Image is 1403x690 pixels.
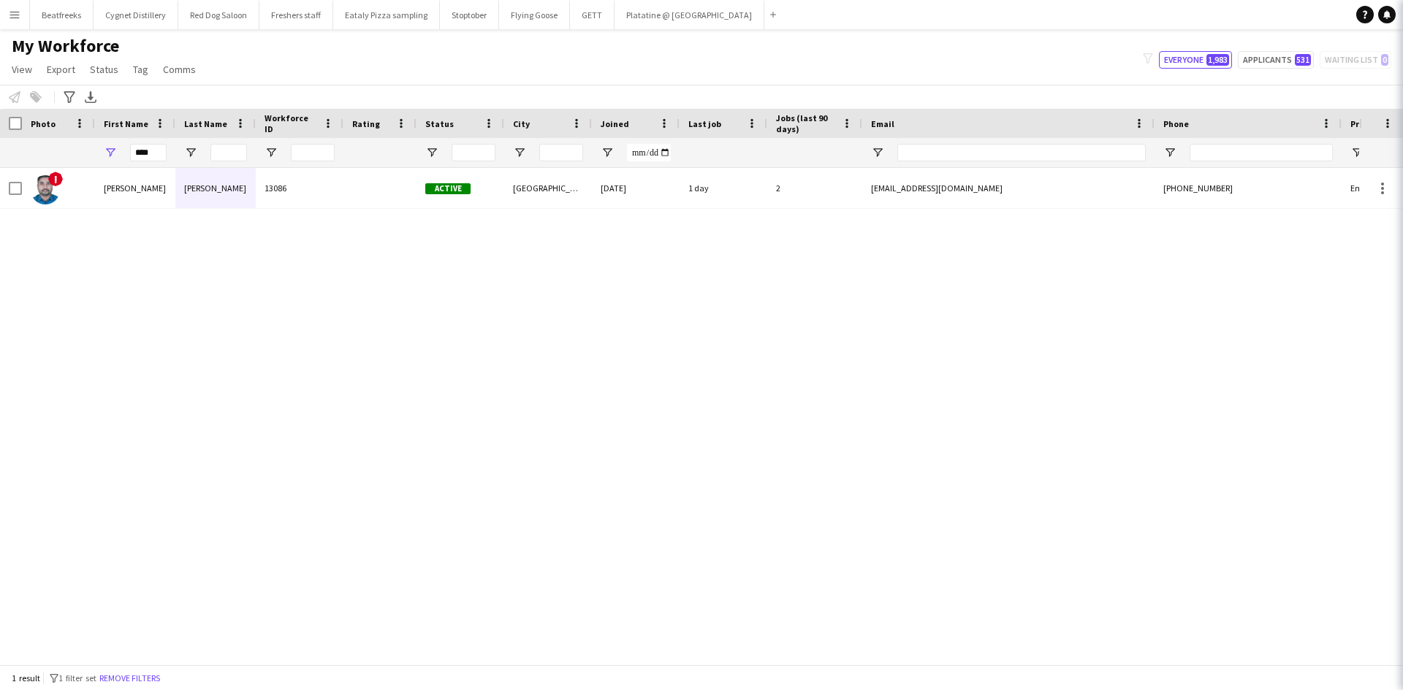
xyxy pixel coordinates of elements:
[210,144,247,161] input: Last Name Filter Input
[333,1,440,29] button: Eataly Pizza sampling
[615,1,764,29] button: Platatine @ [GEOGRAPHIC_DATA]
[1238,51,1314,69] button: Applicants531
[452,144,495,161] input: Status Filter Input
[1206,54,1229,66] span: 1,983
[265,112,317,134] span: Workforce ID
[61,88,78,106] app-action-btn: Advanced filters
[157,60,202,79] a: Comms
[41,60,81,79] a: Export
[12,35,119,57] span: My Workforce
[499,1,570,29] button: Flying Goose
[178,1,259,29] button: Red Dog Saloon
[440,1,499,29] button: Stoptober
[31,175,60,204] img: VINU CHANDRASEKHARAN NAIR
[513,118,530,129] span: City
[175,168,256,208] div: [PERSON_NAME]
[592,168,680,208] div: [DATE]
[58,672,96,683] span: 1 filter set
[184,146,197,159] button: Open Filter Menu
[680,168,767,208] div: 1 day
[570,1,615,29] button: GETT
[425,146,438,159] button: Open Filter Menu
[1295,54,1311,66] span: 531
[90,63,118,76] span: Status
[1155,168,1342,208] div: [PHONE_NUMBER]
[425,183,471,194] span: Active
[871,146,884,159] button: Open Filter Menu
[601,118,629,129] span: Joined
[48,172,63,186] span: !
[130,144,167,161] input: First Name Filter Input
[291,144,335,161] input: Workforce ID Filter Input
[104,118,148,129] span: First Name
[163,63,196,76] span: Comms
[6,60,38,79] a: View
[425,118,454,129] span: Status
[265,146,278,159] button: Open Filter Menu
[862,168,1155,208] div: [EMAIL_ADDRESS][DOMAIN_NAME]
[184,118,227,129] span: Last Name
[94,1,178,29] button: Cygnet Distillery
[601,146,614,159] button: Open Filter Menu
[1159,51,1232,69] button: Everyone1,983
[627,144,671,161] input: Joined Filter Input
[871,118,894,129] span: Email
[1350,146,1364,159] button: Open Filter Menu
[504,168,592,208] div: [GEOGRAPHIC_DATA]
[1190,144,1333,161] input: Phone Filter Input
[352,118,380,129] span: Rating
[47,63,75,76] span: Export
[133,63,148,76] span: Tag
[96,670,163,686] button: Remove filters
[127,60,154,79] a: Tag
[12,63,32,76] span: View
[82,88,99,106] app-action-btn: Export XLSX
[31,118,56,129] span: Photo
[897,144,1146,161] input: Email Filter Input
[1350,118,1380,129] span: Profile
[95,168,175,208] div: [PERSON_NAME]
[539,144,583,161] input: City Filter Input
[688,118,721,129] span: Last job
[256,168,343,208] div: 13086
[84,60,124,79] a: Status
[1163,146,1176,159] button: Open Filter Menu
[259,1,333,29] button: Freshers staff
[1163,118,1189,129] span: Phone
[513,146,526,159] button: Open Filter Menu
[767,168,862,208] div: 2
[104,146,117,159] button: Open Filter Menu
[776,112,836,134] span: Jobs (last 90 days)
[30,1,94,29] button: Beatfreeks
